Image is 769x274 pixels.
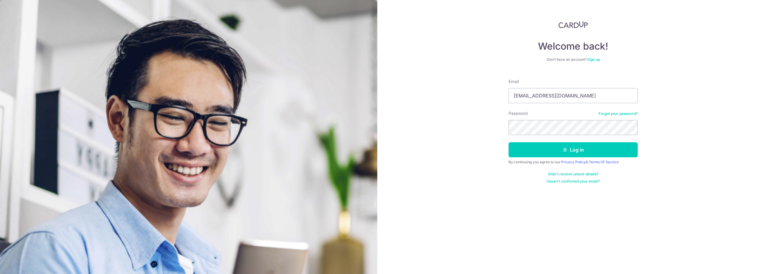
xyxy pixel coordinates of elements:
[599,111,638,116] a: Forgot your password?
[509,88,638,103] input: Enter your Email
[558,21,588,28] img: CardUp Logo
[587,57,600,62] a: Sign up
[509,110,528,116] label: Password
[509,160,638,165] div: By continuing you agree to our &
[509,57,638,62] div: Don’t have an account?
[561,160,586,164] a: Privacy Policy
[509,142,638,157] button: Log in
[589,160,619,164] a: Terms Of Service
[547,179,600,184] a: Haven't confirmed your email?
[509,40,638,52] h4: Welcome back!
[548,172,598,177] a: Didn't receive unlock details?
[509,79,519,85] label: Email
